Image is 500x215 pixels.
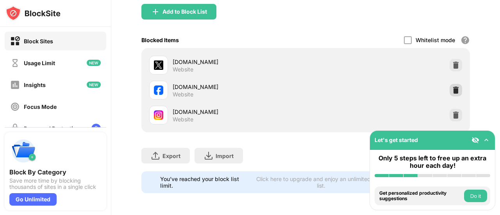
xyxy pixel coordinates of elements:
div: Whitelist mode [416,37,455,43]
div: [DOMAIN_NAME] [173,83,306,91]
div: [DOMAIN_NAME] [173,58,306,66]
div: Save more time by blocking thousands of sites in a single click [9,178,102,190]
div: You’ve reached your block list limit. [160,176,250,189]
img: eye-not-visible.svg [471,136,479,144]
img: insights-off.svg [10,80,20,90]
div: Website [173,91,193,98]
img: lock-menu.svg [91,124,101,133]
div: Usage Limit [24,60,55,66]
div: Only 5 steps left to free up an extra hour each day! [375,155,490,169]
img: time-usage-off.svg [10,58,20,68]
div: Website [173,66,193,73]
div: Website [173,116,193,123]
img: favicons [154,85,163,95]
img: favicons [154,60,163,70]
img: new-icon.svg [87,82,101,88]
div: Get personalized productivity suggestions [379,190,462,202]
div: Go Unlimited [9,193,57,206]
div: Click here to upgrade and enjoy an unlimited block list. [254,176,389,189]
img: new-icon.svg [87,60,101,66]
img: block-on.svg [10,36,20,46]
div: Password Protection [24,125,80,132]
div: Import [216,153,234,159]
button: Do it [464,190,487,202]
div: Insights [24,82,46,88]
img: omni-setup-toggle.svg [482,136,490,144]
div: Add to Block List [162,9,207,15]
img: favicons [154,110,163,120]
img: password-protection-off.svg [10,124,20,133]
div: Block Sites [24,38,53,44]
div: Let's get started [375,137,418,143]
div: Focus Mode [24,103,57,110]
img: push-categories.svg [9,137,37,165]
div: Blocked Items [141,37,179,43]
img: logo-blocksite.svg [5,5,61,21]
div: [DOMAIN_NAME] [173,108,306,116]
div: Block By Category [9,168,102,176]
div: Export [162,153,180,159]
img: focus-off.svg [10,102,20,112]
